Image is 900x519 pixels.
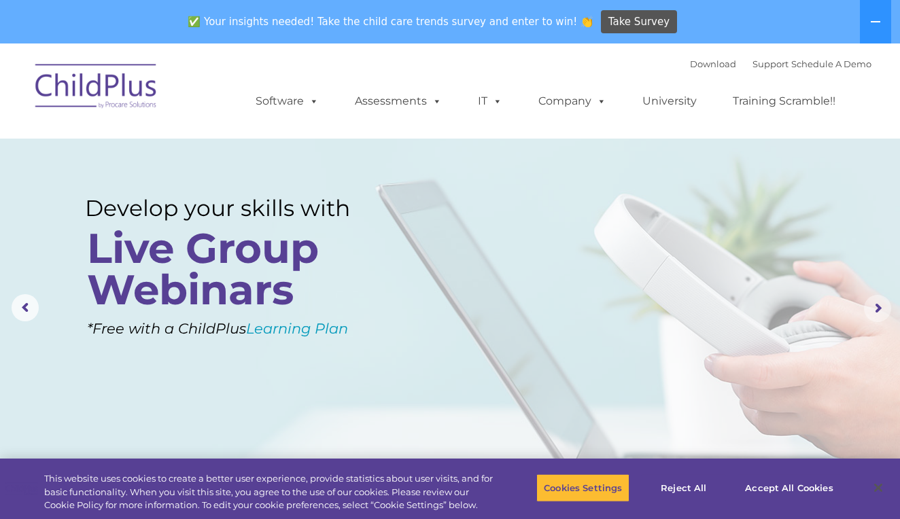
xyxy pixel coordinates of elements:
div: This website uses cookies to create a better user experience, provide statistics about user visit... [44,472,495,512]
rs-layer: Develop your skills with [85,194,383,221]
span: Phone number [189,145,247,156]
a: Learn More [88,322,201,353]
a: Download [690,58,736,69]
button: Reject All [641,473,726,502]
button: Close [863,473,893,503]
button: Cookies Settings [536,473,629,502]
span: Take Survey [608,10,670,34]
img: ChildPlus by Procare Solutions [29,54,165,122]
a: Schedule A Demo [791,58,871,69]
a: Learning Plan [246,320,348,337]
a: Software [242,88,332,115]
font: | [690,58,871,69]
a: Support [752,58,789,69]
rs-layer: Live Group Webinars [87,228,379,310]
a: University [629,88,710,115]
button: Accept All Cookies [738,473,840,502]
span: Last name [189,90,230,100]
a: Take Survey [601,10,678,34]
a: Company [525,88,620,115]
span: ✅ Your insights needed! Take the child care trends survey and enter to win! 👏 [183,9,599,35]
a: Training Scramble!! [719,88,849,115]
a: Assessments [341,88,455,115]
rs-layer: *Free with a ChildPlus [87,315,405,342]
a: IT [464,88,516,115]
